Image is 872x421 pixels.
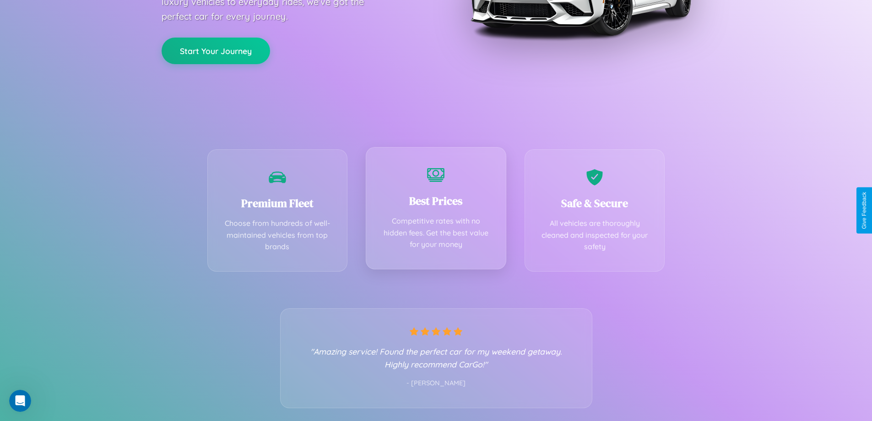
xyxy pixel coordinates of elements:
h3: Safe & Secure [539,196,651,211]
h3: Premium Fleet [222,196,334,211]
p: Competitive rates with no hidden fees. Get the best value for your money [380,215,492,251]
div: Give Feedback [861,192,867,229]
iframe: Intercom live chat [9,390,31,412]
button: Start Your Journey [162,38,270,64]
p: "Amazing service! Found the perfect car for my weekend getaway. Highly recommend CarGo!" [299,345,574,371]
p: - [PERSON_NAME] [299,377,574,389]
p: All vehicles are thoroughly cleaned and inspected for your safety [539,218,651,253]
p: Choose from hundreds of well-maintained vehicles from top brands [222,218,334,253]
h3: Best Prices [380,193,492,208]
